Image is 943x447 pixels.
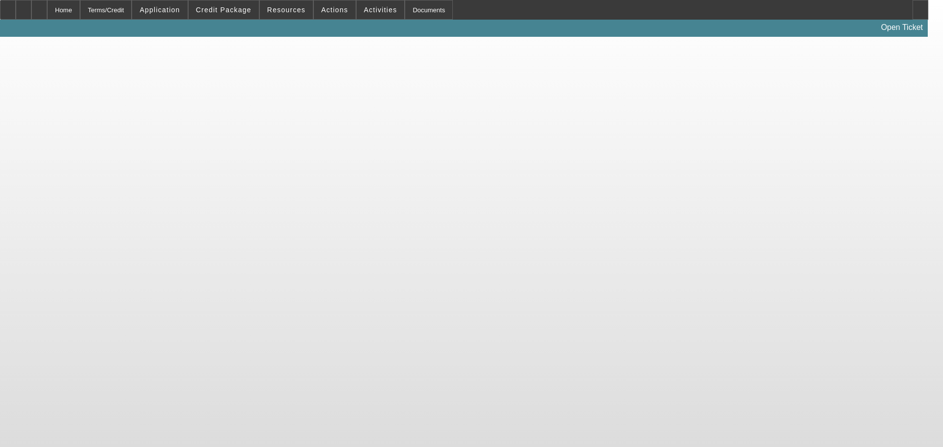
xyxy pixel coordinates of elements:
a: Open Ticket [877,19,927,36]
button: Resources [260,0,313,19]
button: Application [132,0,187,19]
span: Actions [321,6,348,14]
span: Resources [267,6,305,14]
span: Application [139,6,180,14]
button: Credit Package [189,0,259,19]
button: Activities [357,0,405,19]
span: Activities [364,6,397,14]
span: Credit Package [196,6,251,14]
button: Actions [314,0,356,19]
